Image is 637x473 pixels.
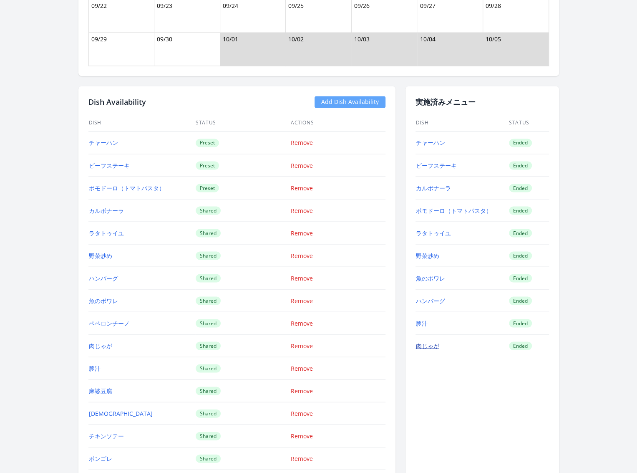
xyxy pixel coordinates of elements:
span: Ended [509,341,532,350]
span: Ended [509,161,532,169]
span: Shared [196,296,221,305]
a: Remove [291,296,313,304]
a: Remove [291,319,313,327]
a: ビーフステーキ [416,161,457,169]
a: [DEMOGRAPHIC_DATA] [89,409,153,417]
span: Ended [509,274,532,282]
span: Shared [196,432,221,440]
h2: Dish Availability [88,96,146,108]
a: ポモドーロ（トマトパスタ） [89,184,165,192]
a: チャーハン [416,139,445,147]
a: 魚のポワレ [89,296,118,304]
td: 09/30 [154,33,220,66]
a: Remove [291,161,313,169]
a: Remove [291,139,313,147]
span: Shared [196,251,221,260]
td: 09/29 [88,33,154,66]
a: Remove [291,274,313,282]
a: Remove [291,184,313,192]
a: 肉じゃが [89,341,112,349]
a: ハンバーグ [89,274,118,282]
span: Shared [196,229,221,237]
span: Shared [196,341,221,350]
a: Remove [291,364,313,372]
a: 肉じゃが [416,341,439,349]
th: Actions [290,114,385,132]
a: 野菜炒め [416,251,439,259]
a: Remove [291,341,313,349]
a: ラタトゥイユ [89,229,124,237]
span: Shared [196,454,221,463]
span: Shared [196,274,221,282]
a: ボンゴレ [89,454,112,462]
a: Remove [291,229,313,237]
a: Remove [291,454,313,462]
a: チャーハン [89,139,118,147]
th: Status [509,114,549,132]
a: Remove [291,409,313,417]
span: Ended [509,251,532,260]
td: 10/01 [220,33,286,66]
span: Preset [196,139,219,147]
span: Ended [509,319,532,327]
span: Preset [196,161,219,169]
a: ポモドーロ（トマトパスタ） [416,206,492,214]
a: チキンソテー [89,432,124,440]
span: Shared [196,319,221,327]
a: ハンバーグ [416,296,445,304]
a: Remove [291,432,313,440]
a: 麻婆豆腐 [89,387,112,395]
a: ビーフステーキ [89,161,130,169]
a: カルボナーラ [89,206,124,214]
span: Ended [509,184,532,192]
span: Shared [196,387,221,395]
th: Status [195,114,290,132]
th: Dish [415,114,509,132]
h2: 実施済みメニュー [415,96,549,108]
a: 野菜炒め [89,251,112,259]
a: 魚のポワレ [416,274,445,282]
a: 豚汁 [89,364,101,372]
span: Shared [196,409,221,417]
a: Add Dish Availability [315,96,385,108]
a: ラタトゥイユ [416,229,451,237]
td: 10/02 [286,33,352,66]
a: ペペロンチーノ [89,319,130,327]
td: 10/05 [483,33,549,66]
a: Remove [291,251,313,259]
th: Dish [88,114,196,132]
span: Ended [509,229,532,237]
span: Preset [196,184,219,192]
span: Ended [509,139,532,147]
span: Ended [509,206,532,215]
span: Ended [509,296,532,305]
td: 10/03 [351,33,417,66]
span: Shared [196,206,221,215]
a: Remove [291,387,313,395]
td: 10/04 [417,33,483,66]
a: カルボナーラ [416,184,451,192]
a: Remove [291,206,313,214]
a: 豚汁 [416,319,428,327]
span: Shared [196,364,221,372]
